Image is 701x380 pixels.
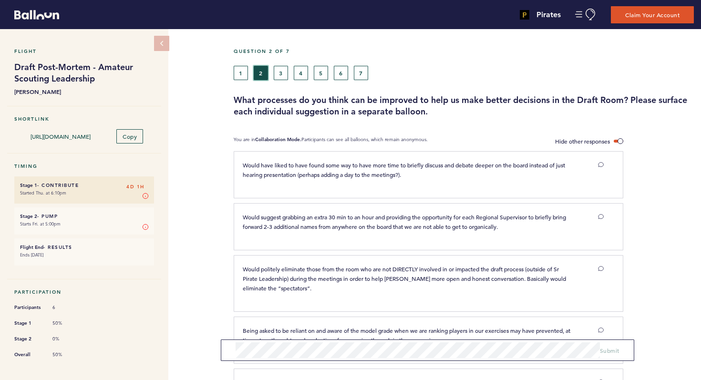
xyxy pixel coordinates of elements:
[294,66,308,80] button: 4
[14,350,43,359] span: Overall
[234,66,248,80] button: 1
[116,129,143,144] button: Copy
[14,48,154,54] h5: Flight
[20,182,37,188] small: Stage 1
[14,303,43,312] span: Participants
[243,327,572,344] span: Being asked to be reliant on and aware of the model grade when we are ranking players in our exer...
[20,213,148,219] h6: - Pump
[20,190,66,196] time: Started Thu. at 6:10pm
[14,163,154,169] h5: Timing
[52,351,81,358] span: 50%
[314,66,328,80] button: 5
[20,252,43,258] time: Ends [DATE]
[611,6,694,23] button: Claim Your Account
[123,133,137,140] span: Copy
[334,66,348,80] button: 6
[14,289,154,295] h5: Participation
[20,221,61,227] time: Starts Fri. at 5:00pm
[255,136,301,143] b: Collaboration Mode.
[14,10,59,20] svg: Balloon
[234,136,428,146] p: You are in Participants can see all balloons, which remain anonymous.
[243,213,567,230] span: Would suggest grabbing an extra 30 min to an hour and providing the opportunity for each Regional...
[243,161,567,178] span: Would have liked to have found some way to have more time to briefly discuss and debate deeper on...
[14,87,154,96] b: [PERSON_NAME]
[575,9,597,21] button: Manage Account
[126,182,144,192] span: 4D 1H
[14,318,43,328] span: Stage 1
[7,10,59,20] a: Balloon
[14,62,154,84] h1: Draft Post-Mortem - Amateur Scouting Leadership
[555,137,610,145] span: Hide other responses
[243,265,567,292] span: Would politely eliminate those from the room who are not DIRECTLY involved in or impacted the dra...
[14,334,43,344] span: Stage 2
[600,346,619,355] button: Submit
[52,320,81,327] span: 50%
[234,48,694,54] h5: Question 2 of 7
[274,66,288,80] button: 3
[20,213,37,219] small: Stage 2
[20,244,43,250] small: Flight End
[254,66,268,80] button: 2
[536,9,561,21] h4: Pirates
[52,304,81,311] span: 6
[354,66,368,80] button: 7
[600,347,619,354] span: Submit
[20,182,148,188] h6: - Contribute
[52,336,81,342] span: 0%
[14,116,154,122] h5: Shortlink
[20,244,148,250] h6: - Results
[234,94,694,117] h3: What processes do you think can be improved to help us make better decisions in the Draft Room? P...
